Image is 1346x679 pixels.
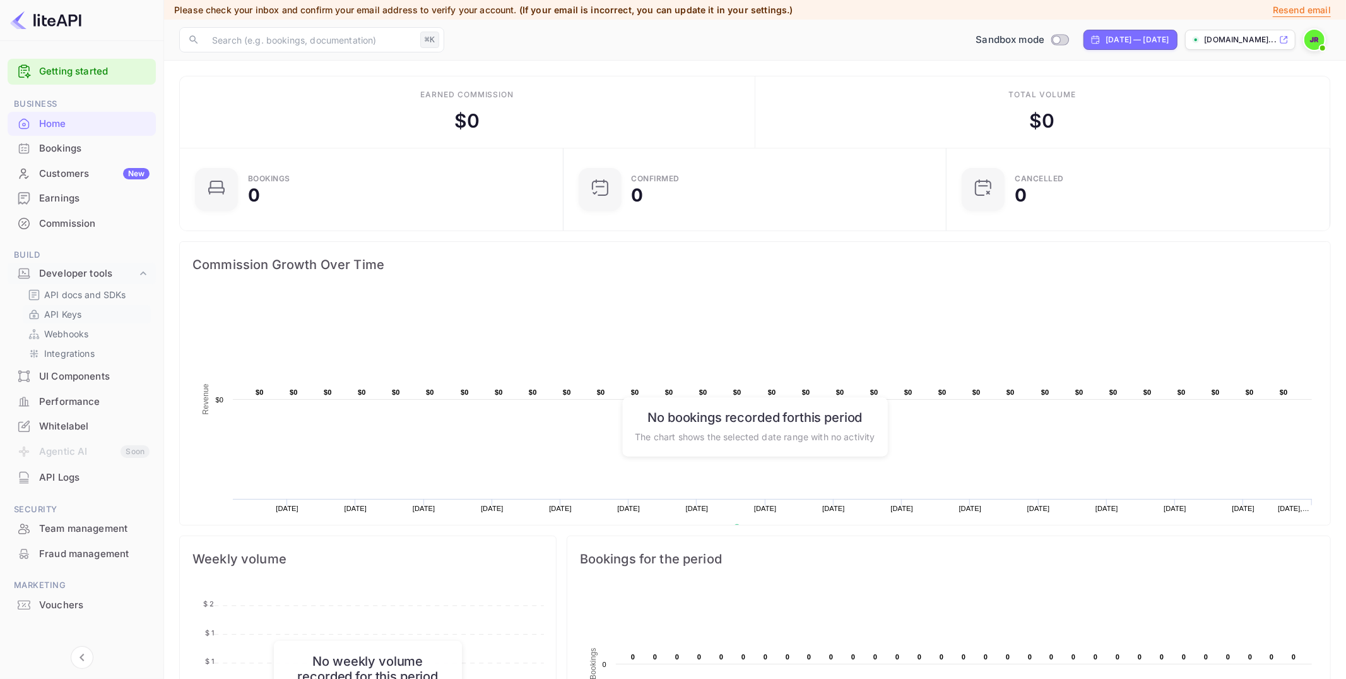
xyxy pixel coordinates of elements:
text: 0 [1049,653,1053,661]
div: Performance [39,395,150,409]
div: UI Components [8,364,156,389]
p: The chart shows the selected date range with no activity [635,430,875,443]
div: Bookings [248,175,290,183]
div: Team management [39,522,150,536]
div: CANCELLED [1015,175,1064,183]
text: 0 [1248,653,1252,661]
text: $0 [256,388,264,396]
text: [DATE] [959,505,982,512]
text: 0 [1292,653,1296,661]
div: Vouchers [39,598,150,613]
text: Revenue [745,524,777,533]
span: Weekly volume [192,549,543,569]
text: 0 [697,653,701,661]
div: Team management [8,517,156,541]
span: Marketing [8,579,156,592]
div: Fraud management [8,542,156,567]
text: $0 [597,388,605,396]
text: $0 [1075,388,1083,396]
div: 0 [632,186,644,204]
text: 0 [602,661,606,668]
text: $0 [392,388,400,396]
text: $0 [1212,388,1220,396]
p: Integrations [44,347,95,360]
a: Webhooks [28,327,146,340]
text: 0 [829,653,833,661]
text: $0 [324,388,332,396]
text: 0 [984,653,988,661]
text: 0 [962,653,965,661]
text: $0 [802,388,810,396]
img: LiteAPI logo [10,10,81,30]
text: [DATE] [276,505,298,512]
text: 0 [653,653,657,661]
text: 0 [764,653,767,661]
div: API Keys [23,305,151,323]
div: Home [39,117,150,131]
p: Resend email [1273,3,1331,17]
text: $0 [1178,388,1186,396]
div: Webhooks [23,325,151,343]
a: Team management [8,517,156,540]
div: $ 0 [1030,107,1055,135]
text: $0 [733,388,741,396]
span: Bookings for the period [580,549,1318,569]
text: 0 [918,653,921,661]
div: Commission [8,212,156,236]
a: UI Components [8,364,156,388]
a: CustomersNew [8,162,156,185]
text: 0 [741,653,745,661]
div: [DATE] — [DATE] [1106,34,1169,45]
text: 0 [1160,653,1164,661]
text: 0 [786,653,789,661]
div: Earnings [39,191,150,206]
text: $0 [1143,388,1152,396]
div: API docs and SDKs [23,285,151,304]
text: $0 [215,396,223,404]
div: 0 [248,186,260,204]
div: 0 [1015,186,1027,204]
span: Business [8,97,156,111]
div: API Logs [39,471,150,485]
text: 0 [1116,653,1119,661]
a: Home [8,112,156,135]
div: Performance [8,390,156,414]
div: Fraud management [39,547,150,562]
text: $0 [290,388,298,396]
input: Search (e.g. bookings, documentation) [204,27,415,52]
text: 0 [631,653,635,661]
text: $0 [495,388,503,396]
tspan: $ 1 [205,628,214,637]
span: Commission Growth Over Time [192,255,1318,275]
a: Commission [8,212,156,235]
text: 0 [873,653,877,661]
text: $0 [461,388,469,396]
text: 0 [1138,653,1142,661]
span: Please check your inbox and confirm your email address to verify your account. [174,4,517,15]
text: [DATE] [1027,505,1050,512]
p: Webhooks [44,327,88,340]
text: $0 [768,388,776,396]
text: $0 [426,388,434,396]
text: 0 [1006,653,1010,661]
text: 0 [807,653,811,661]
a: Performance [8,390,156,413]
div: Whitelabel [8,414,156,439]
span: Build [8,248,156,262]
a: Bookings [8,136,156,160]
div: Switch to Production mode [971,33,1074,47]
tspan: $ 1 [205,658,214,666]
div: API Logs [8,466,156,490]
text: [DATE] [549,505,572,512]
div: UI Components [39,370,150,384]
button: Collapse navigation [71,646,93,669]
text: [DATE] [1232,505,1255,512]
div: ⌘K [420,32,439,48]
text: $0 [938,388,947,396]
div: Confirmed [632,175,680,183]
div: Bookings [8,136,156,161]
img: John Richards [1304,30,1325,50]
div: Getting started [8,59,156,85]
text: $0 [529,388,537,396]
text: [DATE] [822,505,845,512]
